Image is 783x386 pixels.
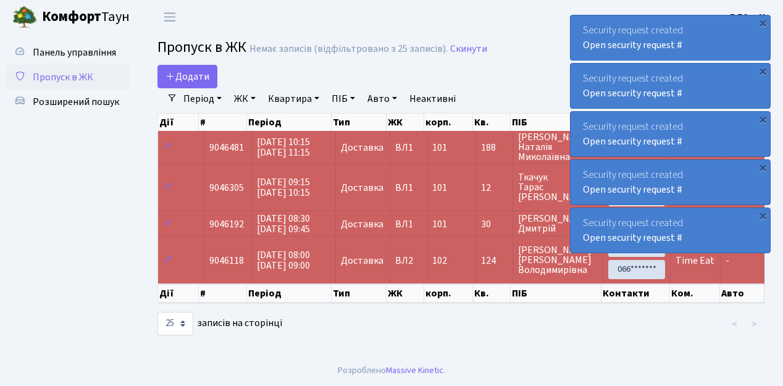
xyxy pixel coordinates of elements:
[571,208,770,253] div: Security request created
[341,143,383,153] span: Доставка
[756,161,769,174] div: ×
[158,114,199,131] th: Дії
[432,254,447,267] span: 102
[518,132,598,162] span: [PERSON_NAME] Наталія Миколаївна
[756,65,769,77] div: ×
[209,141,244,154] span: 9046481
[395,183,422,193] span: ВЛ1
[6,40,130,65] a: Панель управління
[473,114,510,131] th: Кв.
[257,212,310,236] span: [DATE] 08:30 [DATE] 09:45
[209,181,244,195] span: 9046305
[33,95,119,109] span: Розширений пошук
[473,284,510,303] th: Кв.
[178,88,227,109] a: Період
[341,219,383,229] span: Доставка
[341,183,383,193] span: Доставка
[481,256,508,266] span: 124
[571,112,770,156] div: Security request created
[247,284,332,303] th: Період
[571,64,770,108] div: Security request created
[249,43,448,55] div: Немає записів (відфільтровано з 25 записів).
[424,114,473,131] th: корп.
[450,43,487,55] a: Скинути
[386,364,443,377] a: Massive Kinetic
[726,254,729,267] span: -
[42,7,130,28] span: Таун
[6,65,130,90] a: Пропуск в ЖК
[42,7,101,27] b: Комфорт
[432,217,447,231] span: 101
[263,88,324,109] a: Квартира
[432,141,447,154] span: 101
[670,284,720,303] th: Ком.
[518,214,598,233] span: [PERSON_NAME] Дмитрій
[730,10,768,25] a: ВЛ2 -. К.
[730,10,768,24] b: ВЛ2 -. К.
[583,183,682,196] a: Open security request #
[583,86,682,100] a: Open security request #
[583,38,682,52] a: Open security request #
[209,217,244,231] span: 9046192
[404,88,461,109] a: Неактивні
[395,256,422,266] span: ВЛ2
[157,312,193,335] select: записів на сторінці
[229,88,261,109] a: ЖК
[481,219,508,229] span: 30
[257,135,310,159] span: [DATE] 10:15 [DATE] 11:15
[332,284,386,303] th: Тип
[511,114,602,131] th: ПІБ
[6,90,130,114] a: Розширений пошук
[583,135,682,148] a: Open security request #
[157,312,282,335] label: записів на сторінці
[756,113,769,125] div: ×
[720,284,764,303] th: Авто
[257,248,310,272] span: [DATE] 08:00 [DATE] 09:00
[481,143,508,153] span: 188
[157,65,217,88] a: Додати
[247,114,332,131] th: Період
[12,5,37,30] img: logo.png
[165,70,209,83] span: Додати
[332,114,386,131] th: Тип
[199,284,247,303] th: #
[157,36,246,58] span: Пропуск в ЖК
[481,183,508,193] span: 12
[33,70,93,84] span: Пропуск в ЖК
[511,284,602,303] th: ПІБ
[387,284,424,303] th: ЖК
[571,160,770,204] div: Security request created
[432,181,447,195] span: 101
[583,231,682,245] a: Open security request #
[676,254,714,267] span: Time Eat
[338,364,445,377] div: Розроблено .
[395,219,422,229] span: ВЛ1
[424,284,473,303] th: корп.
[387,114,424,131] th: ЖК
[518,245,598,275] span: [PERSON_NAME] [PERSON_NAME] Володимирівна
[158,284,199,303] th: Дії
[327,88,360,109] a: ПІБ
[395,143,422,153] span: ВЛ1
[601,284,670,303] th: Контакти
[33,46,116,59] span: Панель управління
[571,15,770,60] div: Security request created
[341,256,383,266] span: Доставка
[362,88,402,109] a: Авто
[209,254,244,267] span: 9046118
[756,17,769,29] div: ×
[257,175,310,199] span: [DATE] 09:15 [DATE] 10:15
[199,114,247,131] th: #
[756,209,769,222] div: ×
[154,7,185,27] button: Переключити навігацію
[518,172,598,202] span: Ткачук Тарас [PERSON_NAME]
